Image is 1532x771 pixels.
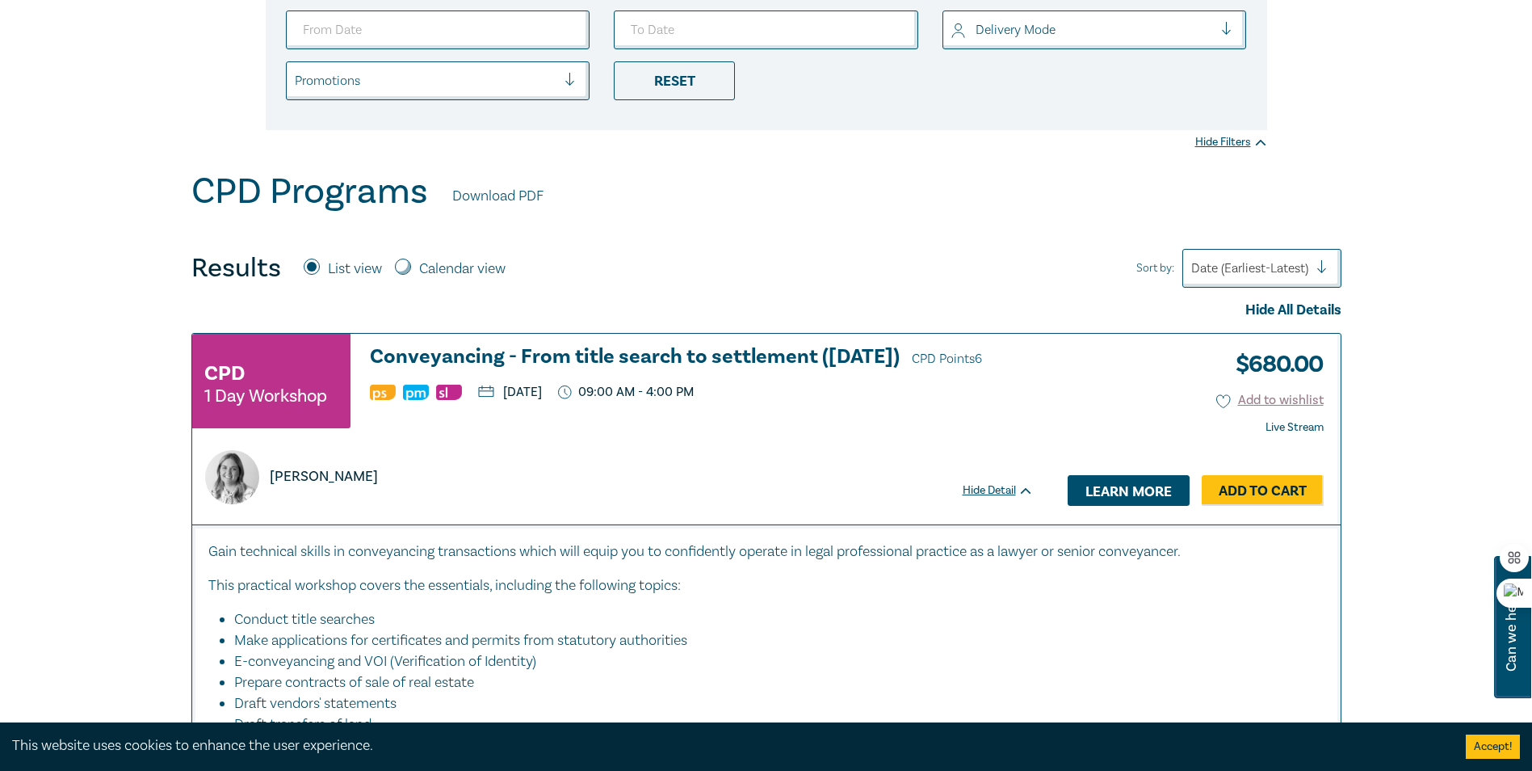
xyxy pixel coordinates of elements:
li: Draft transfers of land [234,714,1308,735]
li: Draft vendors' statements [234,693,1308,714]
li: E-conveyancing and VOI (Verification of Identity) [234,651,1308,672]
li: Prepare contracts of sale of real estate [234,672,1308,693]
img: https://s3.ap-southeast-2.amazonaws.com/leo-cussen-store-production-content/Contacts/Lydia%20East... [205,450,259,504]
div: Reset [614,61,735,100]
input: select [295,72,298,90]
small: 1 Day Workshop [204,388,327,404]
p: 09:00 AM - 4:00 PM [558,385,695,400]
a: Conveyancing - From title search to settlement ([DATE]) CPD Points6 [370,346,1034,370]
p: Gain technical skills in conveyancing transactions which will equip you to confidently operate in... [208,541,1324,562]
div: Hide Filters [1195,134,1267,150]
div: Hide All Details [191,300,1341,321]
p: [DATE] [478,385,542,398]
a: Learn more [1068,475,1190,506]
button: Accept cookies [1466,735,1520,759]
li: Make applications for certificates and permits from statutory authorities [234,630,1308,651]
label: List view [328,259,382,280]
a: Download PDF [452,186,544,207]
h3: CPD [204,359,245,388]
p: This practical workshop covers the essentials, including the following topics: [208,575,1324,596]
label: Calendar view [419,259,506,280]
img: Practice Management & Business Skills [403,385,429,400]
input: Sort by [1191,259,1194,277]
img: Professional Skills [370,385,396,400]
span: Sort by: [1136,259,1174,277]
button: Add to wishlist [1216,391,1324,410]
li: Conduct title searches [234,609,1308,630]
a: Add to Cart [1202,475,1324,506]
h3: Conveyancing - From title search to settlement ([DATE]) [370,346,1034,370]
input: select [951,21,955,39]
h4: Results [191,252,281,284]
img: Substantive Law [436,385,462,400]
input: From Date [286,11,590,49]
div: Hide Detail [963,482,1051,499]
input: To Date [614,11,918,49]
p: [PERSON_NAME] [270,466,378,487]
h3: $ 680.00 [1224,346,1324,383]
strong: Live Stream [1265,420,1324,435]
div: This website uses cookies to enhance the user experience. [12,735,1442,756]
span: CPD Points 6 [912,351,982,367]
h1: CPD Programs [191,171,428,213]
